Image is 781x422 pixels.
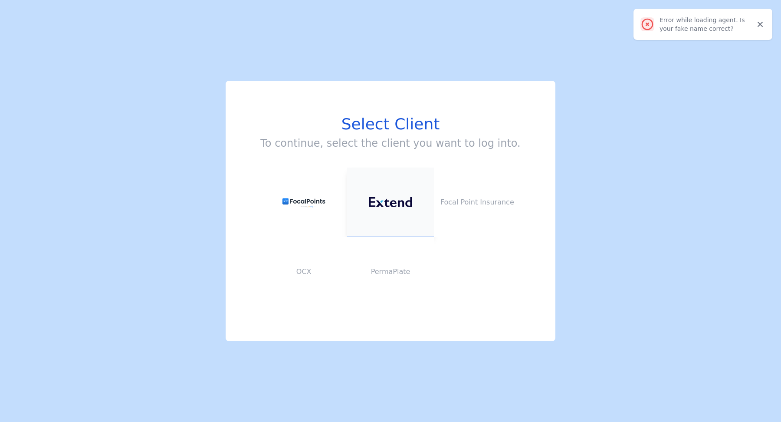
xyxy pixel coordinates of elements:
button: Focal Point Insurance [434,168,521,237]
h3: To continue, select the client you want to log into. [260,136,520,150]
h1: Select Client [260,115,520,133]
p: OCX [260,267,347,277]
button: PermaPlate [347,237,434,307]
p: PermaPlate [347,267,434,277]
div: Error while loading agent. Is your fake name correct? [660,16,753,33]
button: Close [753,17,767,31]
p: Focal Point Insurance [434,197,521,208]
button: OCX [260,237,347,307]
